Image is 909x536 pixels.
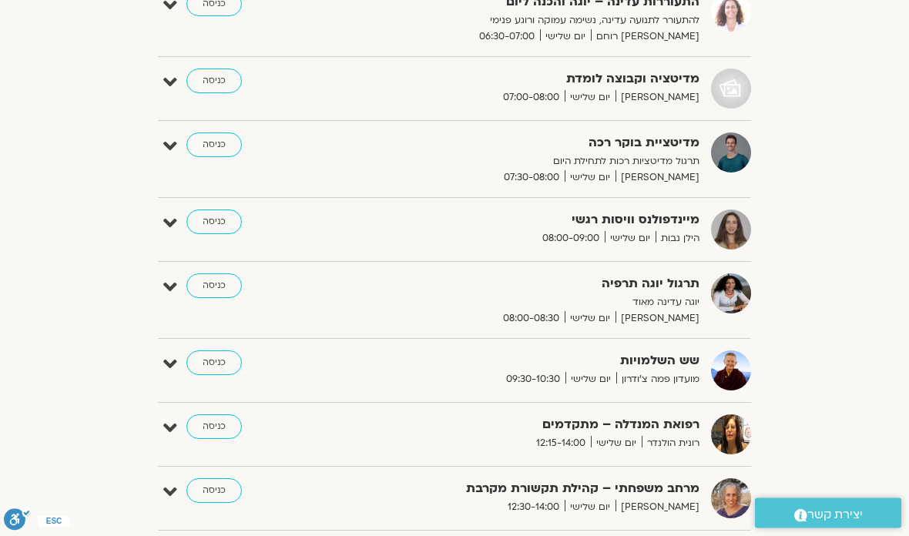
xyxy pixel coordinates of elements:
span: רונית הולנדר [642,436,699,452]
span: [PERSON_NAME] [616,500,699,516]
a: יצירת קשר [755,498,901,528]
span: 07:00-08:00 [498,90,565,106]
strong: שש השלמויות [368,351,699,372]
a: כניסה [186,415,242,440]
span: מועדון פמה צ'ודרון [616,372,699,388]
span: 08:00-09:00 [537,231,605,247]
strong: מרחב משפחתי – קהילת תקשורת מקרבת [368,479,699,500]
p: יוגה עדינה מאוד [368,295,699,311]
span: 09:30-10:30 [501,372,565,388]
a: כניסה [186,133,242,158]
span: יום שלישי [565,170,616,186]
span: יום שלישי [540,29,591,45]
span: 08:00-08:30 [498,311,565,327]
span: יצירת קשר [807,504,863,525]
strong: מיינדפולנס וויסות רגשי [368,210,699,231]
p: תרגול מדיטציות רכות לתחילת היום [368,154,699,170]
a: כניסה [186,351,242,376]
span: יום שלישי [565,90,616,106]
span: יום שלישי [565,311,616,327]
strong: תרגול יוגה תרפיה [368,274,699,295]
span: 12:15-14:00 [531,436,591,452]
span: 06:30-07:00 [474,29,540,45]
a: כניסה [186,210,242,235]
a: כניסה [186,69,242,94]
a: כניסה [186,479,242,504]
p: להתעורר לתנועה עדינה, נשימה עמוקה ורוגע פנימי [368,13,699,29]
span: 07:30-08:00 [498,170,565,186]
span: יום שלישי [591,436,642,452]
span: [PERSON_NAME] [616,311,699,327]
span: 12:30-14:00 [502,500,565,516]
strong: מדיטציה וקבוצה לומדת [368,69,699,90]
span: יום שלישי [605,231,656,247]
a: כניסה [186,274,242,299]
span: הילן נבות [656,231,699,247]
span: יום שלישי [565,372,616,388]
strong: מדיטציית בוקר רכה [368,133,699,154]
strong: רפואת המנדלה – מתקדמים [368,415,699,436]
span: [PERSON_NAME] [616,170,699,186]
span: [PERSON_NAME] רוחם [591,29,699,45]
span: יום שלישי [565,500,616,516]
span: [PERSON_NAME] [616,90,699,106]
